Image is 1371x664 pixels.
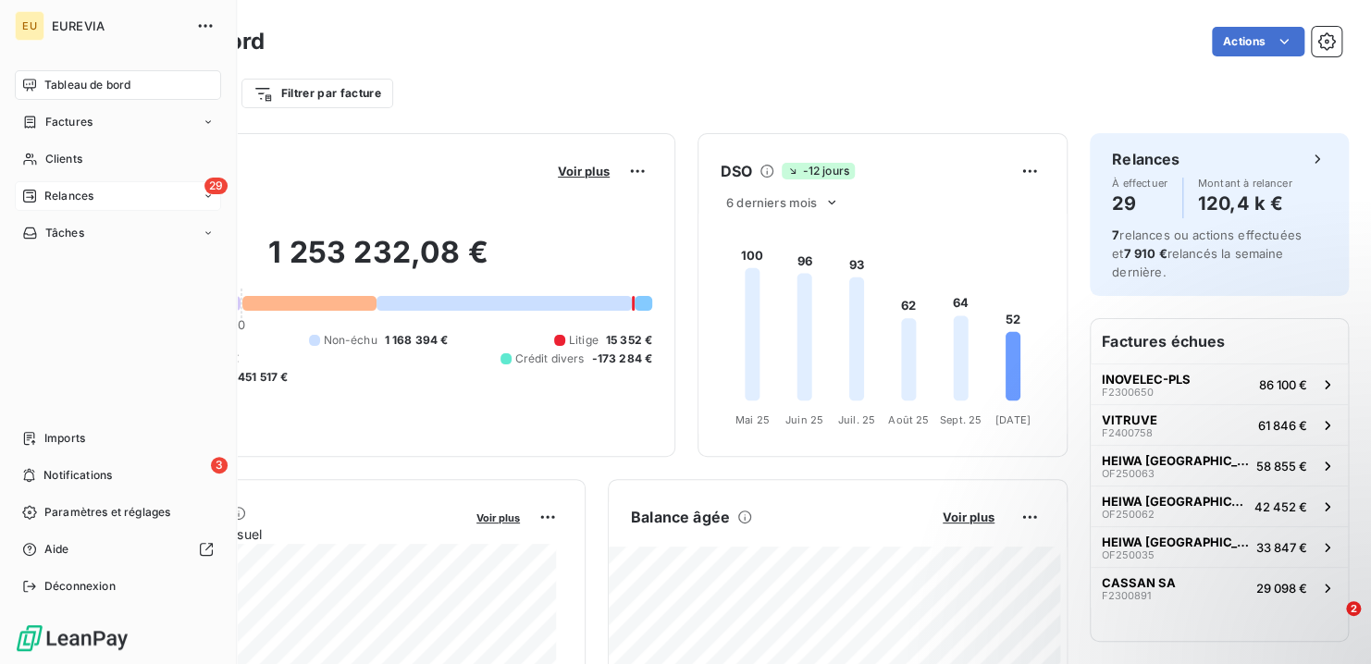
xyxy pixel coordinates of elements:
span: 15 352 € [606,332,652,349]
span: 0 [238,317,245,332]
button: Voir plus [937,509,1000,525]
h2: 1 253 232,08 € [105,234,652,289]
span: 58 855 € [1256,459,1307,473]
span: Relances [44,188,93,204]
span: Montant à relancer [1198,178,1292,189]
span: EUREVIA [52,18,185,33]
span: Imports [44,430,85,447]
span: Paramètres et réglages [44,504,170,521]
h6: Factures échues [1091,319,1348,363]
tspan: Mai 25 [735,413,770,426]
span: Déconnexion [44,578,116,595]
iframe: Intercom notifications message [1001,485,1371,614]
a: Aide [15,535,221,564]
h4: 120,4 k € [1198,189,1292,218]
tspan: Sept. 25 [940,413,982,426]
h6: Balance âgée [631,506,730,528]
h6: DSO [721,160,752,182]
iframe: Intercom live chat [1308,601,1352,646]
span: 29 [204,178,228,194]
span: 7 910 € [1123,246,1167,261]
span: 6 derniers mois [726,195,817,210]
span: VITRUVE [1102,412,1157,427]
span: 61 846 € [1258,418,1307,433]
span: INOVELEC-PLS [1102,372,1191,387]
span: Litige [569,332,599,349]
h6: Relances [1112,148,1180,170]
span: relances ou actions effectuées et relancés la semaine dernière. [1112,227,1302,279]
span: OF250063 [1102,468,1155,479]
span: 3 [211,457,228,473]
span: Voir plus [943,510,994,524]
button: HEIWA [GEOGRAPHIC_DATA]OF25006358 855 € [1091,445,1348,486]
span: Tâches [45,225,84,241]
span: Chiffre d'affaires mensuel [105,524,463,544]
span: -12 jours [782,163,854,179]
img: Logo LeanPay [15,623,130,653]
span: Factures [45,114,93,130]
tspan: Juil. 25 [838,413,875,426]
button: Voir plus [552,163,615,179]
span: HEIWA [GEOGRAPHIC_DATA] [1102,453,1249,468]
div: EU [15,11,44,41]
span: -451 517 € [232,369,289,386]
span: Clients [45,151,82,167]
tspan: [DATE] [995,413,1031,426]
span: Voir plus [558,164,610,178]
span: Tableau de bord [44,77,130,93]
span: Aide [44,541,69,558]
span: F2300650 [1102,387,1154,398]
tspan: Juin 25 [785,413,823,426]
h4: 29 [1112,189,1167,218]
span: 2 [1346,601,1361,616]
span: Non-échu [324,332,377,349]
span: 7 [1112,227,1119,242]
button: Voir plus [471,509,525,525]
button: INOVELEC-PLSF230065086 100 € [1091,363,1348,404]
span: -173 284 € [592,350,653,367]
button: Actions [1212,27,1304,56]
button: Filtrer par facture [241,79,393,108]
span: 86 100 € [1259,377,1307,392]
span: À effectuer [1112,178,1167,189]
span: Crédit divers [515,350,585,367]
span: Voir plus [476,511,520,524]
span: F2400758 [1102,427,1153,438]
tspan: Août 25 [888,413,929,426]
span: 1 168 394 € [385,332,449,349]
span: Notifications [43,467,112,484]
button: VITRUVEF240075861 846 € [1091,404,1348,445]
